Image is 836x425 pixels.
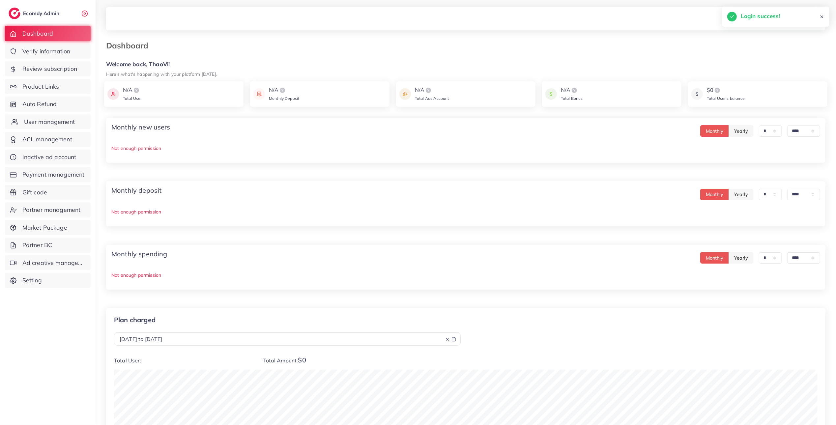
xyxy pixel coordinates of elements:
[253,86,265,102] img: icon payment
[424,86,432,94] img: logo
[561,86,583,94] div: N/A
[5,255,91,270] a: Ad creative management
[22,223,67,232] span: Market Package
[22,206,81,214] span: Partner management
[123,86,142,94] div: N/A
[5,167,91,182] a: Payment management
[106,61,825,68] h5: Welcome back, ThaoVi!
[691,86,703,102] img: icon payment
[22,259,86,267] span: Ad creative management
[107,86,119,102] img: icon payment
[269,86,299,94] div: N/A
[700,189,729,200] button: Monthly
[123,96,142,101] span: Total User
[22,241,52,249] span: Partner BC
[5,132,91,147] a: ACL management
[729,189,754,200] button: Yearly
[263,356,460,364] p: Total Amount:
[22,82,59,91] span: Product Links
[132,86,140,94] img: logo
[5,238,91,253] a: Partner BC
[729,252,754,264] button: Yearly
[707,86,745,94] div: $0
[111,186,161,194] h4: Monthly deposit
[700,252,729,264] button: Monthly
[278,86,286,94] img: logo
[707,96,745,101] span: Total User’s balance
[111,208,820,216] p: Not enough permission
[120,336,162,342] span: [DATE] to [DATE]
[111,271,820,279] p: Not enough permission
[24,118,75,126] span: User management
[111,250,167,258] h4: Monthly spending
[111,123,170,131] h4: Monthly new users
[570,86,578,94] img: logo
[5,150,91,165] a: Inactive ad account
[114,356,252,364] p: Total User:
[5,273,91,288] a: Setting
[22,47,71,56] span: Verify information
[741,12,780,20] h5: Login success!
[729,125,754,137] button: Yearly
[22,65,77,73] span: Review subscription
[5,185,91,200] a: Gift code
[106,41,154,50] h3: Dashboard
[415,86,449,94] div: N/A
[22,276,42,285] span: Setting
[111,144,820,152] p: Not enough permission
[22,135,72,144] span: ACL management
[5,26,91,41] a: Dashboard
[5,202,91,217] a: Partner management
[9,8,61,19] a: logoEcomdy Admin
[298,356,306,364] span: $0
[269,96,299,101] span: Monthly Deposit
[545,86,557,102] img: icon payment
[114,316,461,324] p: Plan charged
[5,114,91,129] a: User management
[9,8,20,19] img: logo
[5,79,91,94] a: Product Links
[5,61,91,76] a: Review subscription
[5,97,91,112] a: Auto Refund
[415,96,449,101] span: Total Ads Account
[22,100,57,108] span: Auto Refund
[22,29,53,38] span: Dashboard
[5,44,91,59] a: Verify information
[713,86,721,94] img: logo
[22,153,76,161] span: Inactive ad account
[23,10,61,16] h2: Ecomdy Admin
[22,170,85,179] span: Payment management
[106,71,217,77] small: Here's what's happening with your platform [DATE].
[561,96,583,101] span: Total Bonus
[5,220,91,235] a: Market Package
[700,125,729,137] button: Monthly
[22,188,47,197] span: Gift code
[399,86,411,102] img: icon payment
